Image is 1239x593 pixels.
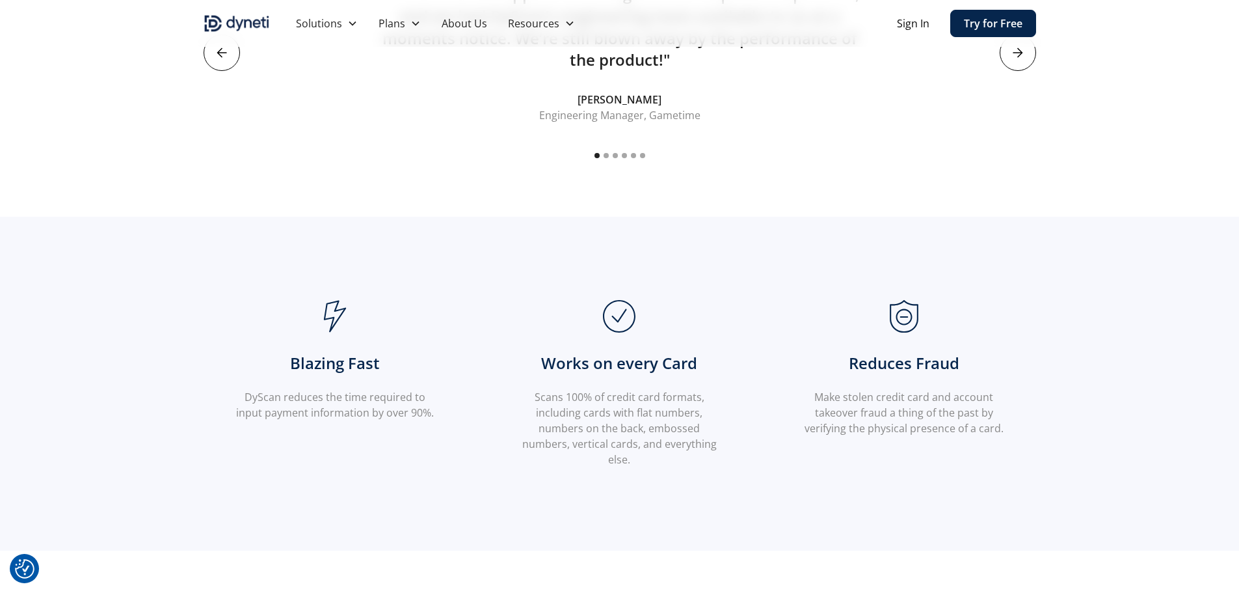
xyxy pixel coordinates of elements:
[508,16,559,31] div: Resources
[803,389,1004,436] p: Make stolen credit card and account takeover fraud a thing of the past by verifying the physical ...
[519,352,720,374] h5: Works on every Card
[379,16,405,31] div: Plans
[235,352,436,374] h5: Blazing Fast
[204,34,240,71] div: previous slide
[296,16,342,31] div: Solutions
[15,559,34,579] img: Revisit consent button
[204,13,270,34] a: home
[640,153,645,158] div: Show slide 6 of 6
[578,92,661,107] p: [PERSON_NAME]
[204,13,270,34] img: Dyneti indigo logo
[368,10,431,36] div: Plans
[519,389,720,467] p: Scans 100% of credit card formats, including cards with flat numbers, numbers on the back, emboss...
[631,153,636,158] div: Show slide 5 of 6
[286,10,368,36] div: Solutions
[950,10,1036,37] a: Try for Free
[1000,34,1036,71] div: next slide
[613,153,618,158] div: Show slide 3 of 6
[897,16,929,31] a: Sign In
[803,352,1004,374] h5: Reduces Fraud
[539,107,700,123] p: Engineering Manager, Gametime
[235,389,436,421] p: DyScan reduces the time required to input payment information by over 90%.
[622,153,627,158] div: Show slide 4 of 6
[15,559,34,579] button: Consent Preferences
[594,153,600,158] div: Show slide 1 of 6
[604,153,609,158] div: Show slide 2 of 6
